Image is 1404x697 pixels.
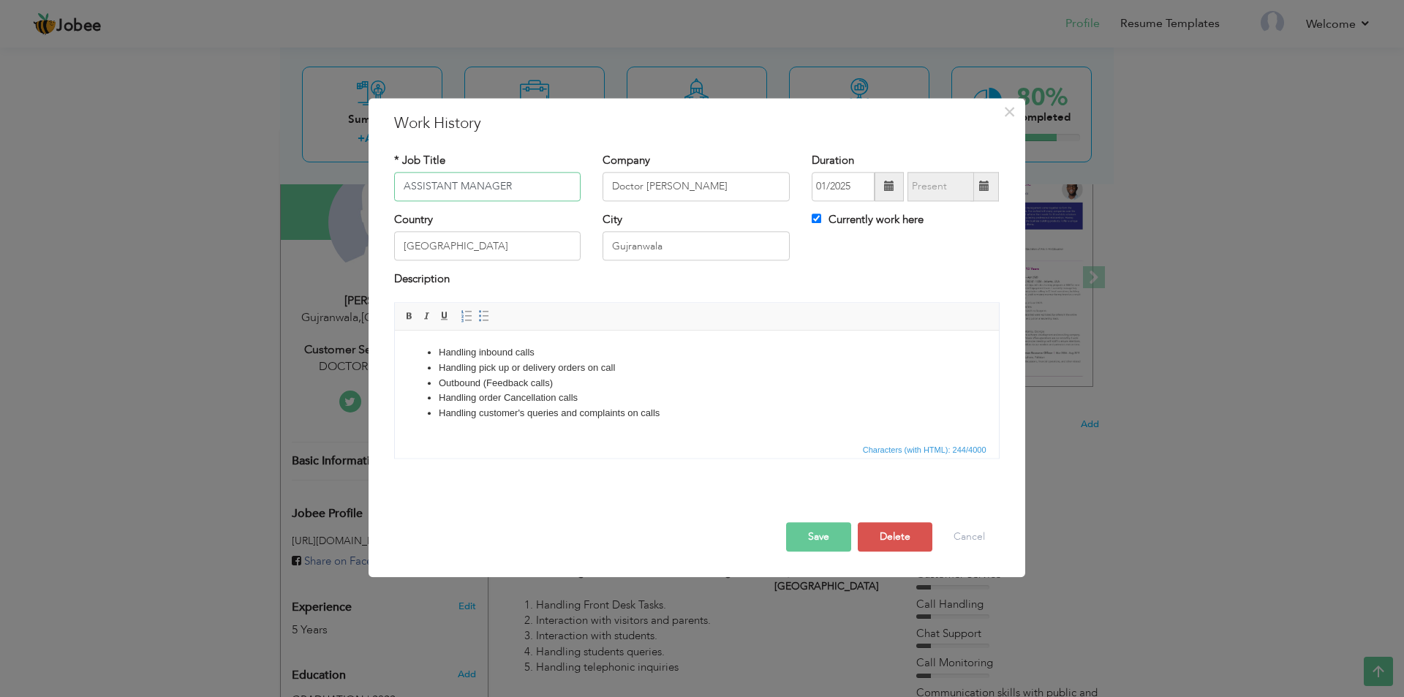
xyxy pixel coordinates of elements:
[860,443,989,456] span: Characters (with HTML): 244/4000
[394,153,445,168] label: * Job Title
[437,308,453,324] a: Underline
[939,522,1000,551] button: Cancel
[1003,99,1016,125] span: ×
[401,308,418,324] a: Bold
[812,212,924,227] label: Currently work here
[394,212,433,227] label: Country
[812,153,854,168] label: Duration
[860,443,991,456] div: Statistics
[786,522,851,551] button: Save
[998,100,1022,124] button: Close
[394,272,450,287] label: Description
[812,214,821,223] input: Currently work here
[476,308,492,324] a: Insert/Remove Bulleted List
[907,172,974,201] input: Present
[419,308,435,324] a: Italic
[603,212,622,227] label: City
[858,522,932,551] button: Delete
[395,331,999,440] iframe: Rich Text Editor, workEditor
[458,308,475,324] a: Insert/Remove Numbered List
[812,172,875,201] input: From
[394,113,1000,135] h3: Work History
[603,153,650,168] label: Company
